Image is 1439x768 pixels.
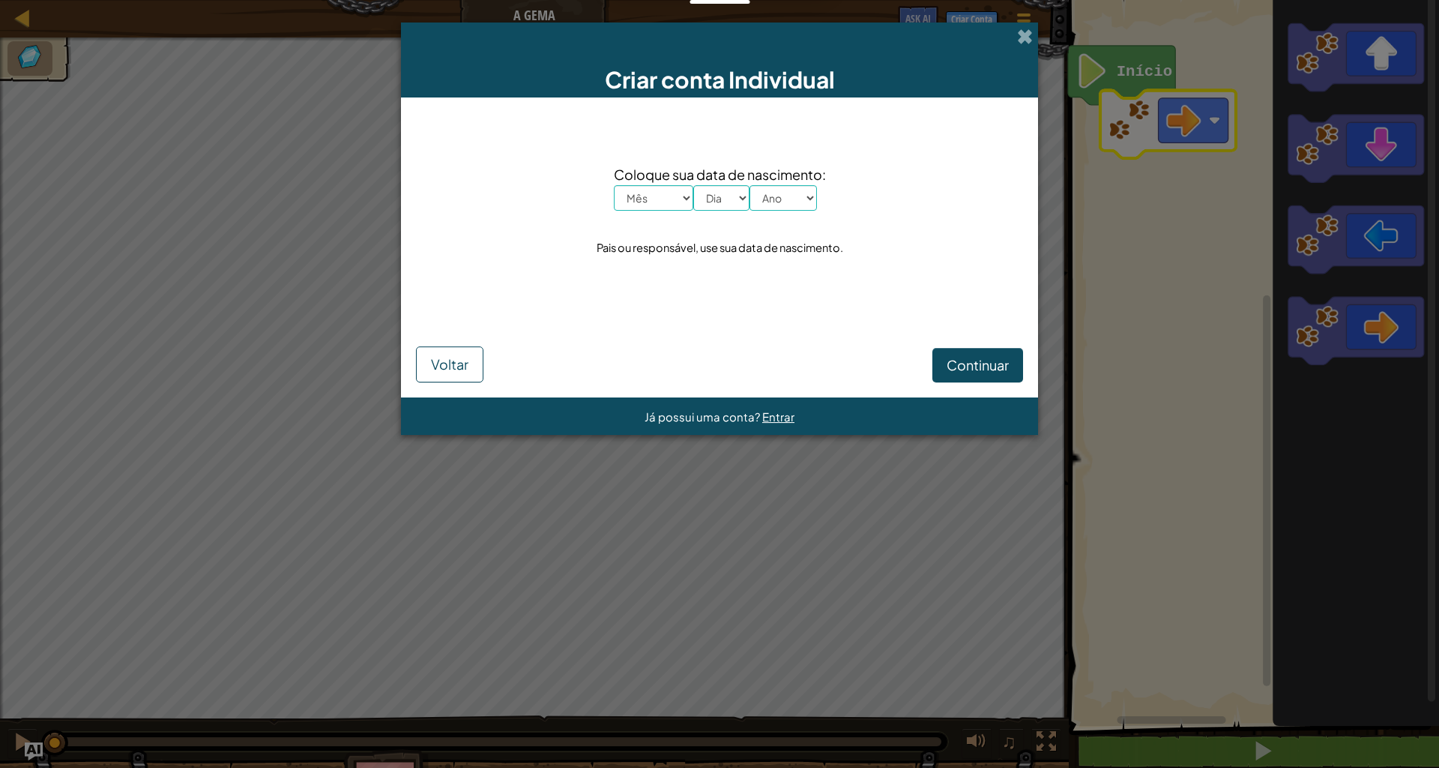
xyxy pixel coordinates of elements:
span: Coloque sua data de nascimento: [614,163,826,185]
button: Voltar [416,346,483,382]
span: Já possui uma conta? [645,409,762,424]
div: Pais ou responsável, use sua data de nascimento. [597,237,843,259]
span: Criar conta Individual [605,65,835,94]
span: Voltar [431,355,468,373]
button: Continuar [932,348,1023,382]
span: Continuar [947,356,1009,373]
a: Entrar [762,409,794,424]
